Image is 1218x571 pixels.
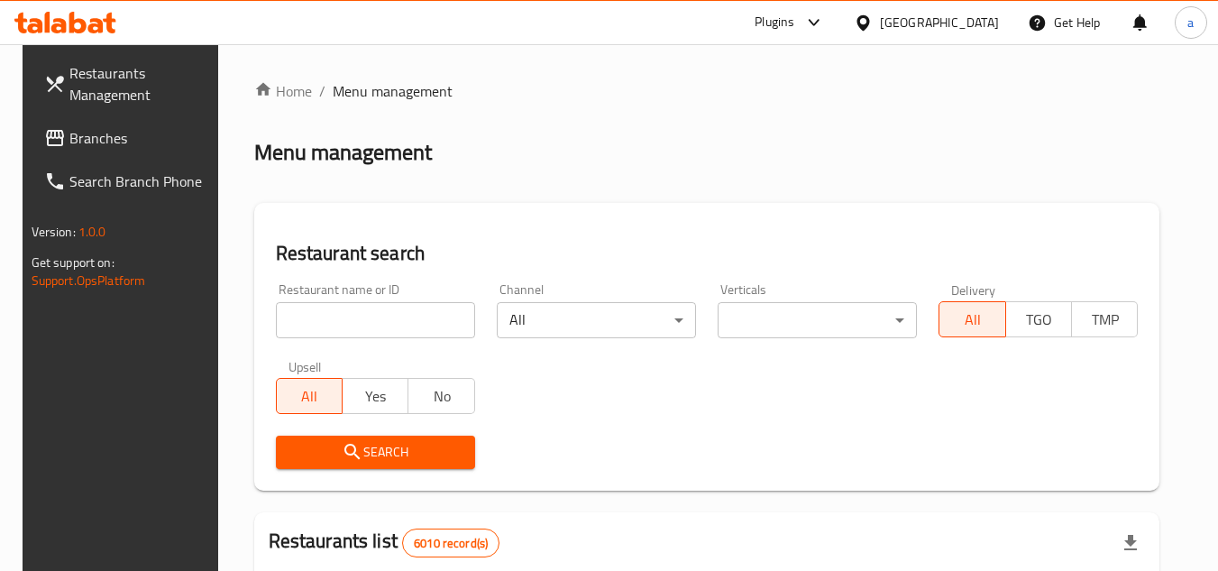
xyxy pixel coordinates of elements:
a: Home [254,80,312,102]
nav: breadcrumb [254,80,1160,102]
span: 1.0.0 [78,220,106,244]
button: TGO [1005,301,1072,337]
span: Branches [69,127,212,149]
div: Export file [1109,521,1152,565]
span: TGO [1013,307,1065,333]
span: All [947,307,998,333]
span: Yes [350,383,401,410]
a: Search Branch Phone [30,160,226,203]
span: Search Branch Phone [69,170,212,192]
div: Plugins [755,12,794,33]
a: Restaurants Management [30,51,226,116]
span: Version: [32,220,76,244]
span: Menu management [333,80,453,102]
span: No [416,383,467,410]
a: Support.OpsPlatform [32,269,146,292]
a: Branches [30,116,226,160]
span: Search [290,441,461,464]
input: Search for restaurant name or ID.. [276,302,475,338]
label: Upsell [288,360,322,373]
span: a [1187,13,1194,32]
button: All [276,378,343,414]
div: Total records count [402,529,499,557]
span: 6010 record(s) [403,535,499,552]
button: No [408,378,474,414]
li: / [319,80,325,102]
h2: Restaurant search [276,240,1139,267]
span: Restaurants Management [69,62,212,106]
div: [GEOGRAPHIC_DATA] [880,13,999,32]
button: Yes [342,378,408,414]
label: Delivery [951,283,996,296]
span: Get support on: [32,251,114,274]
button: TMP [1071,301,1138,337]
button: All [939,301,1005,337]
h2: Restaurants list [269,528,500,557]
span: TMP [1079,307,1131,333]
h2: Menu management [254,138,432,167]
div: ​ [718,302,917,338]
span: All [284,383,335,410]
button: Search [276,436,475,469]
div: All [497,302,696,338]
